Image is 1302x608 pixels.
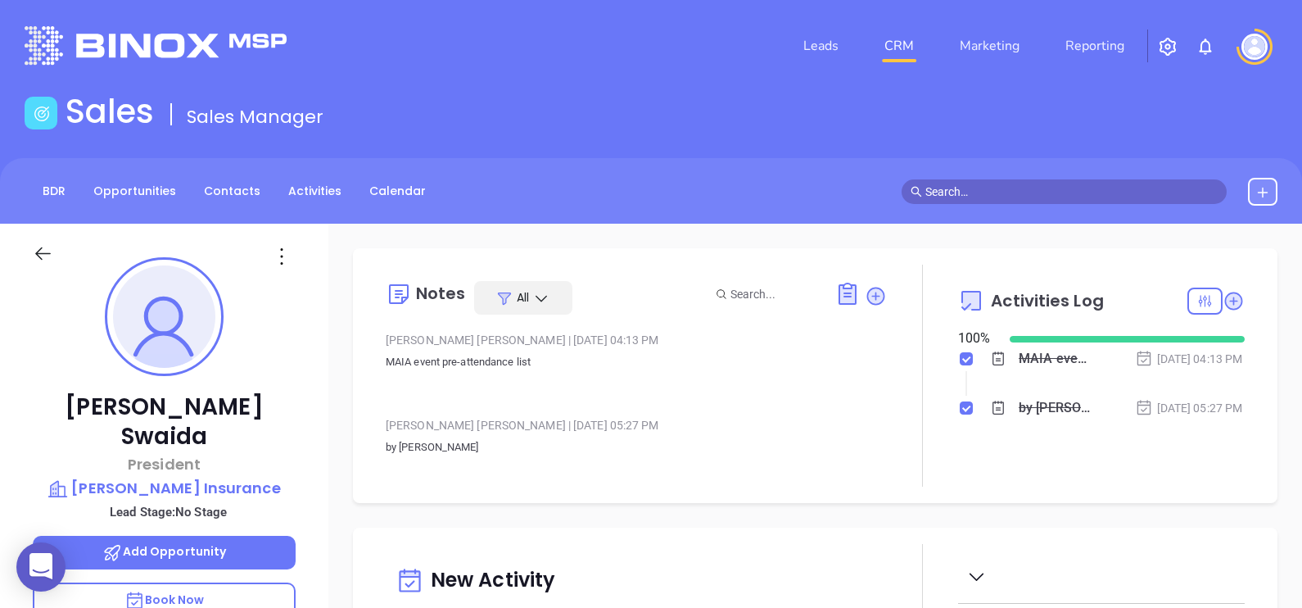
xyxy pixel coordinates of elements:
[25,26,287,65] img: logo
[386,352,887,392] p: MAIA event pre-attendance list
[102,543,227,560] span: Add Opportunity
[359,178,436,205] a: Calendar
[958,329,989,348] div: 100 %
[33,392,296,451] p: [PERSON_NAME] Swaida
[1135,399,1243,417] div: [DATE] 05:27 PM
[1059,29,1131,62] a: Reporting
[113,265,215,368] img: profile-user
[396,560,877,602] div: New Activity
[194,178,270,205] a: Contacts
[991,293,1103,309] span: Activities Log
[1241,34,1268,60] img: user
[187,104,323,129] span: Sales Manager
[1158,37,1178,57] img: iconSetting
[730,285,817,303] input: Search...
[416,285,466,302] div: Notes
[568,333,571,347] span: |
[33,453,296,475] p: President
[386,438,887,457] p: by [PERSON_NAME]
[124,592,205,608] span: Book Now
[1019,396,1092,420] div: by [PERSON_NAME]
[41,501,296,523] p: Lead Stage: No Stage
[1135,350,1243,368] div: [DATE] 04:13 PM
[1019,347,1092,371] div: MAIA event pre-attendance list
[878,29,920,62] a: CRM
[386,328,887,352] div: [PERSON_NAME] [PERSON_NAME] [DATE] 04:13 PM
[517,289,529,306] span: All
[925,183,1218,201] input: Search…
[1196,37,1215,57] img: iconNotification
[66,92,154,131] h1: Sales
[911,186,922,197] span: search
[386,413,887,438] div: [PERSON_NAME] [PERSON_NAME] [DATE] 05:27 PM
[33,477,296,500] a: [PERSON_NAME] Insurance
[278,178,351,205] a: Activities
[84,178,186,205] a: Opportunities
[797,29,845,62] a: Leads
[953,29,1026,62] a: Marketing
[568,419,571,432] span: |
[33,178,75,205] a: BDR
